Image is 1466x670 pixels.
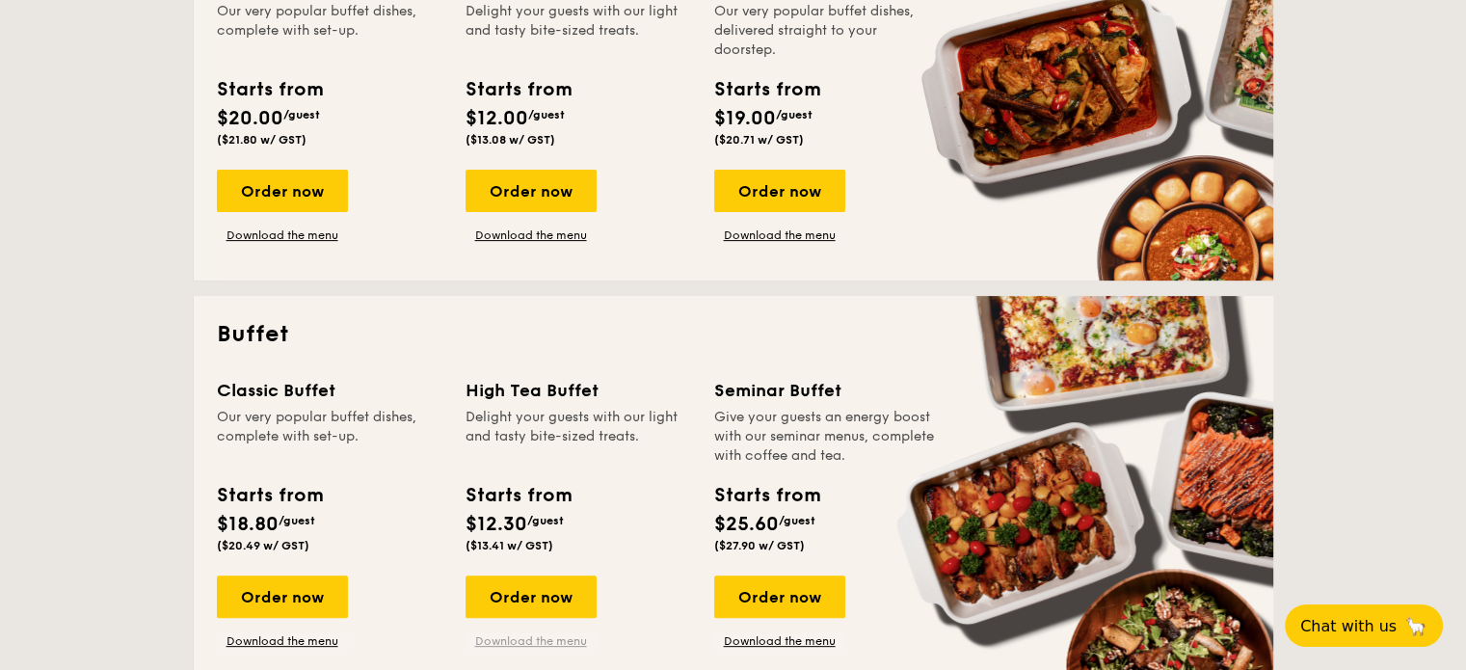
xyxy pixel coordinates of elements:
[714,481,819,510] div: Starts from
[466,539,553,552] span: ($13.41 w/ GST)
[714,513,779,536] span: $25.60
[217,319,1250,350] h2: Buffet
[217,633,348,649] a: Download the menu
[527,514,564,527] span: /guest
[714,170,845,212] div: Order now
[779,514,815,527] span: /guest
[1404,615,1427,637] span: 🦙
[466,633,597,649] a: Download the menu
[466,513,527,536] span: $12.30
[217,170,348,212] div: Order now
[714,633,845,649] a: Download the menu
[714,377,940,404] div: Seminar Buffet
[217,377,442,404] div: Classic Buffet
[714,408,940,466] div: Give your guests an energy boost with our seminar menus, complete with coffee and tea.
[466,228,597,243] a: Download the menu
[217,133,307,147] span: ($21.80 w/ GST)
[714,75,819,104] div: Starts from
[528,108,565,121] span: /guest
[217,539,309,552] span: ($20.49 w/ GST)
[714,228,845,243] a: Download the menu
[279,514,315,527] span: /guest
[217,576,348,618] div: Order now
[217,107,283,130] span: $20.00
[466,377,691,404] div: High Tea Buffet
[217,75,322,104] div: Starts from
[714,133,804,147] span: ($20.71 w/ GST)
[714,576,845,618] div: Order now
[466,75,571,104] div: Starts from
[466,576,597,618] div: Order now
[283,108,320,121] span: /guest
[466,107,528,130] span: $12.00
[217,408,442,466] div: Our very popular buffet dishes, complete with set-up.
[776,108,813,121] span: /guest
[714,107,776,130] span: $19.00
[217,228,348,243] a: Download the menu
[1300,617,1397,635] span: Chat with us
[217,481,322,510] div: Starts from
[466,170,597,212] div: Order now
[217,513,279,536] span: $18.80
[714,2,940,60] div: Our very popular buffet dishes, delivered straight to your doorstep.
[466,2,691,60] div: Delight your guests with our light and tasty bite-sized treats.
[466,133,555,147] span: ($13.08 w/ GST)
[466,481,571,510] div: Starts from
[217,2,442,60] div: Our very popular buffet dishes, complete with set-up.
[466,408,691,466] div: Delight your guests with our light and tasty bite-sized treats.
[1285,604,1443,647] button: Chat with us🦙
[714,539,805,552] span: ($27.90 w/ GST)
